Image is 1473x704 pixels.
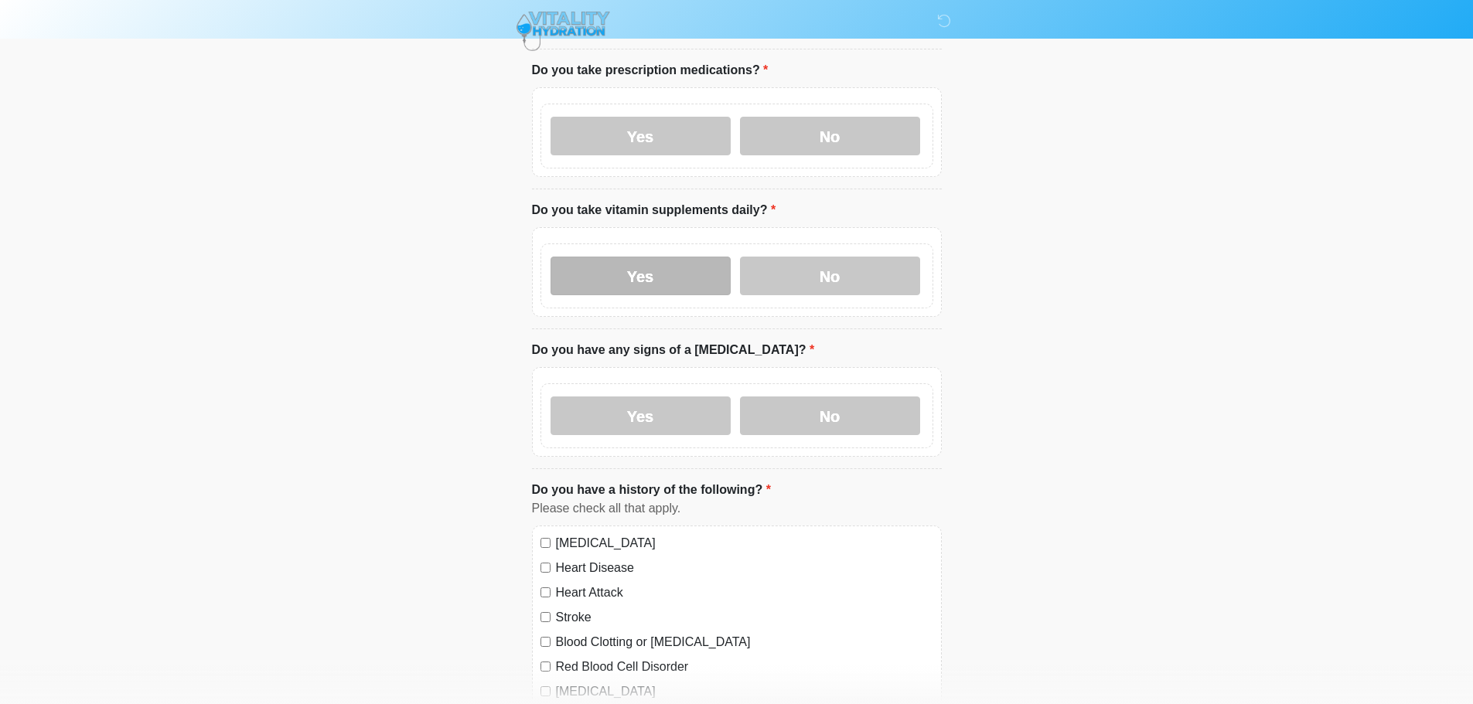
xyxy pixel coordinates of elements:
[540,686,551,696] input: [MEDICAL_DATA]
[556,583,933,602] label: Heart Attack
[551,396,731,435] label: Yes
[540,563,551,573] input: Heart Disease
[532,499,942,518] div: Please check all that apply.
[532,61,769,80] label: Do you take prescription medications?
[540,538,551,548] input: [MEDICAL_DATA]
[540,612,551,622] input: Stroke
[740,257,920,295] label: No
[556,608,933,627] label: Stroke
[532,341,815,359] label: Do you have any signs of a [MEDICAL_DATA]?
[740,396,920,435] label: No
[532,201,776,219] label: Do you take vitamin supplements daily?
[540,661,551,672] input: Red Blood Cell Disorder
[556,682,933,701] label: [MEDICAL_DATA]
[556,534,933,553] label: [MEDICAL_DATA]
[551,257,731,295] label: Yes
[556,559,933,577] label: Heart Disease
[540,637,551,647] input: Blood Clotting or [MEDICAL_DATA]
[517,12,611,51] img: Vitality Hydration Logo
[540,587,551,597] input: Heart Attack
[551,117,731,155] label: Yes
[532,481,771,499] label: Do you have a history of the following?
[740,117,920,155] label: No
[556,633,933,651] label: Blood Clotting or [MEDICAL_DATA]
[556,658,933,676] label: Red Blood Cell Disorder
